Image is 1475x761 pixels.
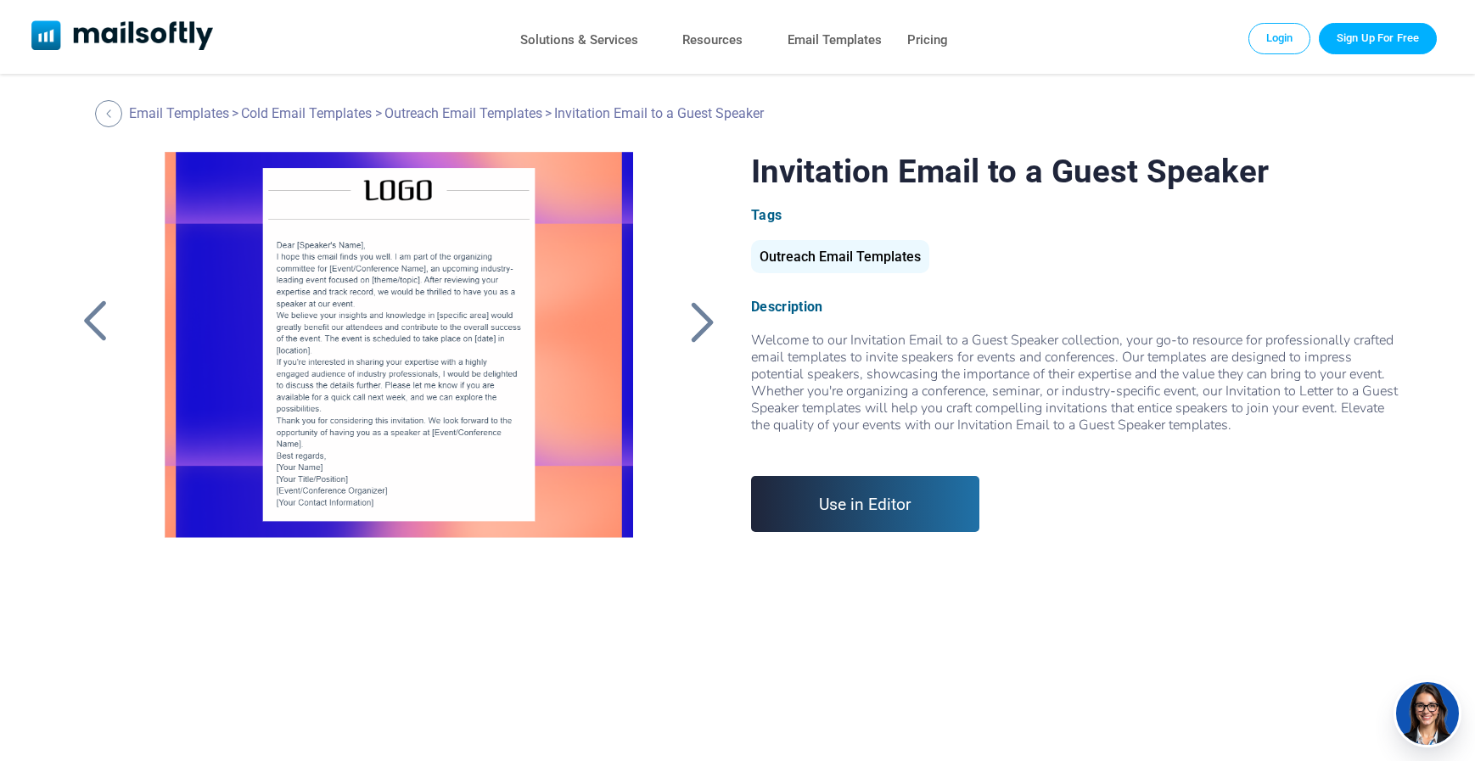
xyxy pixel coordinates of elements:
h1: Invitation Email to a Guest Speaker [751,152,1401,190]
div: Description [751,299,1401,315]
a: Invitation Email to a Guest Speaker [139,152,659,576]
a: Login [1248,23,1311,53]
a: Pricing [907,28,948,53]
a: Email Templates [129,105,229,121]
div: Outreach Email Templates [751,240,929,273]
a: Cold Email Templates [241,105,372,121]
a: Solutions & Services [520,28,638,53]
a: Outreach Email Templates [751,255,929,263]
div: Tags [751,207,1401,223]
a: Resources [682,28,743,53]
a: Use in Editor [751,476,979,532]
a: Back [74,299,116,344]
a: Back [95,100,126,127]
a: Back [681,299,724,344]
a: Outreach Email Templates [384,105,542,121]
a: Trial [1319,23,1437,53]
a: Mailsoftly [31,20,214,53]
a: Email Templates [788,28,882,53]
span: Welcome to our Invitation Email to a Guest Speaker collection, your go-to resource for profession... [751,331,1401,450]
